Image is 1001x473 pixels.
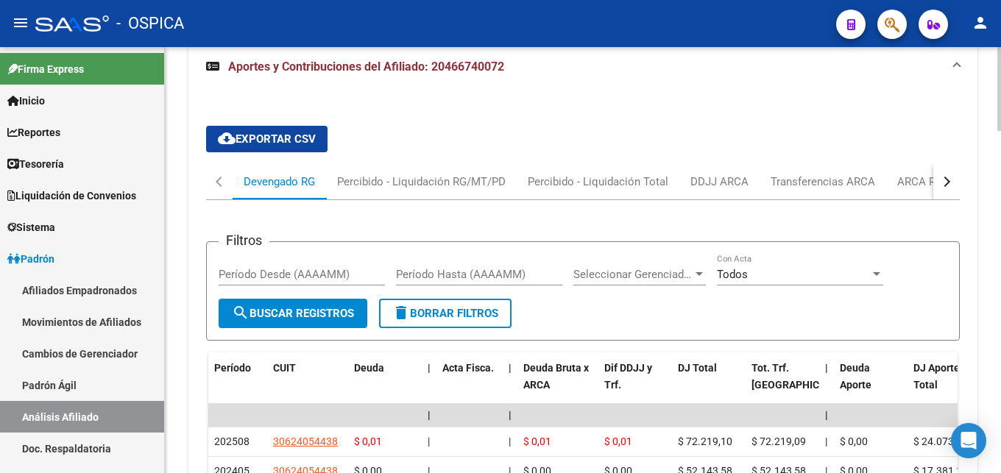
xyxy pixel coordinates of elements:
[428,409,431,421] span: |
[428,435,430,447] span: |
[746,352,819,417] datatable-header-cell: Tot. Trf. Bruto
[442,362,494,374] span: Acta Fisca.
[573,268,693,281] span: Seleccionar Gerenciador
[951,423,986,458] div: Open Intercom Messenger
[348,352,422,417] datatable-header-cell: Deuda
[273,362,296,374] span: CUIT
[232,307,354,320] span: Buscar Registros
[422,352,436,417] datatable-header-cell: |
[379,299,512,328] button: Borrar Filtros
[214,435,250,447] span: 202508
[232,304,250,321] mat-icon: search
[604,435,632,447] span: $ 0,01
[672,352,746,417] datatable-header-cell: DJ Total
[12,14,29,32] mat-icon: menu
[7,124,60,141] span: Reportes
[244,174,315,190] div: Devengado RG
[751,362,852,391] span: Tot. Trf. [GEOGRAPHIC_DATA]
[528,174,668,190] div: Percibido - Liquidación Total
[972,14,989,32] mat-icon: person
[825,435,827,447] span: |
[908,352,981,417] datatable-header-cell: DJ Aporte Total
[7,156,64,172] span: Tesorería
[604,362,652,391] span: Dif DDJJ y Trf.
[825,409,828,421] span: |
[7,251,54,267] span: Padrón
[7,188,136,204] span: Liquidación de Convenios
[840,362,871,391] span: Deuda Aporte
[188,43,977,90] mat-expansion-panel-header: Aportes y Contribuciones del Afiliado: 20466740072
[598,352,672,417] datatable-header-cell: Dif DDJJ y Trf.
[7,93,45,109] span: Inicio
[354,435,382,447] span: $ 0,01
[678,362,717,374] span: DJ Total
[337,174,506,190] div: Percibido - Liquidación RG/MT/PD
[436,352,503,417] datatable-header-cell: Acta Fisca.
[509,435,511,447] span: |
[392,304,410,321] mat-icon: delete
[819,352,834,417] datatable-header-cell: |
[7,219,55,235] span: Sistema
[509,409,512,421] span: |
[834,352,908,417] datatable-header-cell: Deuda Aporte
[428,362,431,374] span: |
[503,352,517,417] datatable-header-cell: |
[517,352,598,417] datatable-header-cell: Deuda Bruta x ARCA
[771,174,875,190] div: Transferencias ARCA
[219,299,367,328] button: Buscar Registros
[825,362,828,374] span: |
[116,7,184,40] span: - OSPICA
[717,268,748,281] span: Todos
[840,435,868,447] span: $ 0,00
[690,174,749,190] div: DDJJ ARCA
[273,435,338,447] span: 30624054438
[228,60,504,74] span: Aportes y Contribuciones del Afiliado: 20466740072
[218,129,236,147] mat-icon: cloud_download
[523,435,551,447] span: $ 0,01
[7,61,84,77] span: Firma Express
[678,435,732,447] span: $ 72.219,10
[913,362,960,391] span: DJ Aporte Total
[509,362,512,374] span: |
[913,435,968,447] span: $ 24.073,03
[206,126,328,152] button: Exportar CSV
[218,132,316,146] span: Exportar CSV
[214,362,251,374] span: Período
[751,435,806,447] span: $ 72.219,09
[354,362,384,374] span: Deuda
[267,352,348,417] datatable-header-cell: CUIT
[219,230,269,251] h3: Filtros
[392,307,498,320] span: Borrar Filtros
[208,352,267,417] datatable-header-cell: Período
[523,362,589,391] span: Deuda Bruta x ARCA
